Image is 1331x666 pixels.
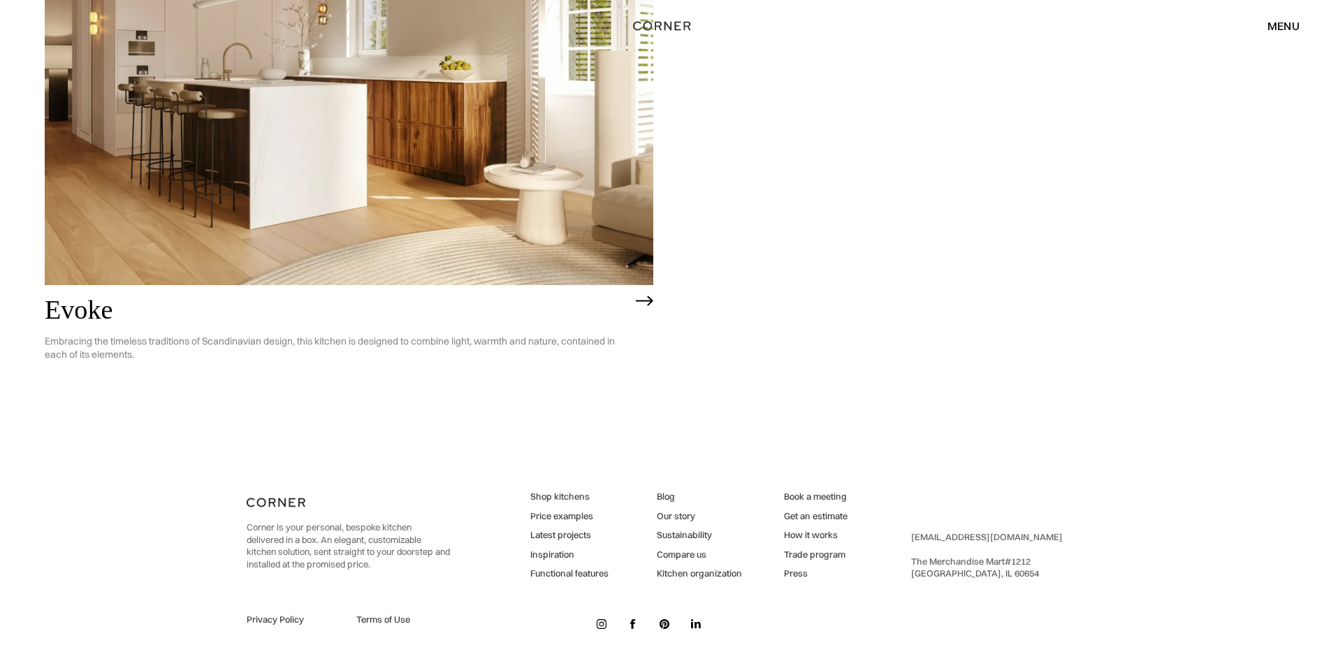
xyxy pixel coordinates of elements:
a: Book a meeting [784,491,848,503]
div: menu [1267,20,1300,31]
a: Compare us [657,549,742,561]
a: Inspiration [530,549,609,561]
a: [EMAIL_ADDRESS][DOMAIN_NAME] [911,531,1063,542]
a: Get an estimate [784,510,848,523]
a: Sustainability [657,529,742,542]
a: Blog [657,491,742,503]
a: Latest projects [530,529,609,542]
a: Price examples [530,510,609,523]
a: How it works [784,529,848,542]
a: Privacy Policy [247,614,340,626]
p: Embracing the timeless traditions of Scandinavian design, this kitchen is designed to combine lig... [45,324,629,372]
a: Trade program [784,549,848,561]
a: Terms of Use [356,614,450,626]
a: Our story [657,510,742,523]
a: Press [784,567,848,580]
a: Kitchen organization [657,567,742,580]
div: menu [1253,14,1300,38]
a: Functional features [530,567,609,580]
a: Shop kitchens [530,491,609,503]
h2: Evoke [45,296,629,325]
div: ‍ The Merchandise Mart #1212 ‍ [GEOGRAPHIC_DATA], IL 60654 [911,531,1063,580]
a: home [616,17,715,35]
p: Corner is your personal, bespoke kitchen delivered in a box. An elegant, customizable kitchen sol... [247,521,450,570]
